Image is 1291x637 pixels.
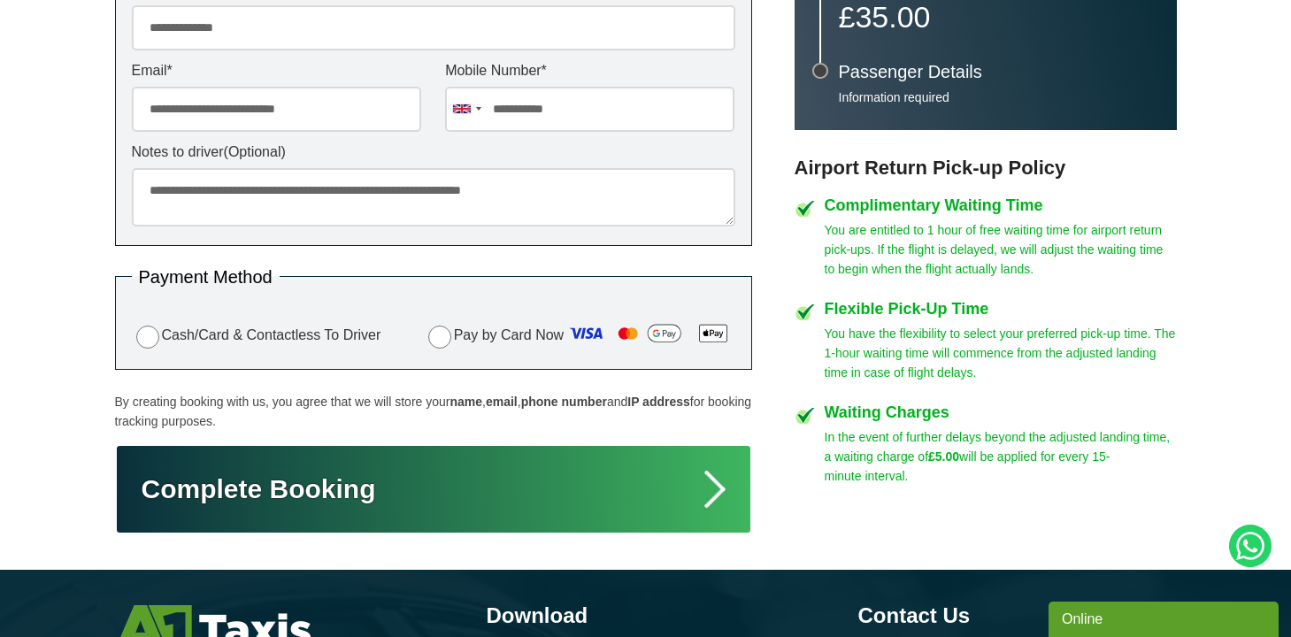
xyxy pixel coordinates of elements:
[839,89,1159,105] p: Information required
[450,395,482,409] strong: name
[825,427,1177,486] p: In the event of further delays beyond the adjusted landing time, a waiting charge of will be appl...
[839,63,1159,81] h3: Passenger Details
[132,64,421,78] label: Email
[115,444,752,534] button: Complete Booking
[825,197,1177,213] h4: Complimentary Waiting Time
[825,404,1177,420] h4: Waiting Charges
[424,319,735,353] label: Pay by Card Now
[795,157,1177,180] h3: Airport Return Pick-up Policy
[825,220,1177,279] p: You are entitled to 1 hour of free waiting time for airport return pick-ups. If the flight is del...
[928,449,959,464] strong: £5.00
[825,301,1177,317] h4: Flexible Pick-Up Time
[132,145,735,159] label: Notes to driver
[428,326,451,349] input: Pay by Card Now
[136,326,159,349] input: Cash/Card & Contactless To Driver
[1049,598,1282,637] iframe: chat widget
[521,395,607,409] strong: phone number
[115,392,752,431] p: By creating booking with us, you agree that we will store your , , and for booking tracking purpo...
[446,88,487,131] div: United Kingdom: +44
[224,144,286,159] span: (Optional)
[627,395,690,409] strong: IP address
[858,605,1177,626] h3: Contact Us
[132,268,280,286] legend: Payment Method
[839,4,1159,29] p: £
[445,64,734,78] label: Mobile Number
[486,395,518,409] strong: email
[825,324,1177,382] p: You have the flexibility to select your preferred pick-up time. The 1-hour waiting time will comm...
[487,605,805,626] h3: Download
[132,323,381,349] label: Cash/Card & Contactless To Driver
